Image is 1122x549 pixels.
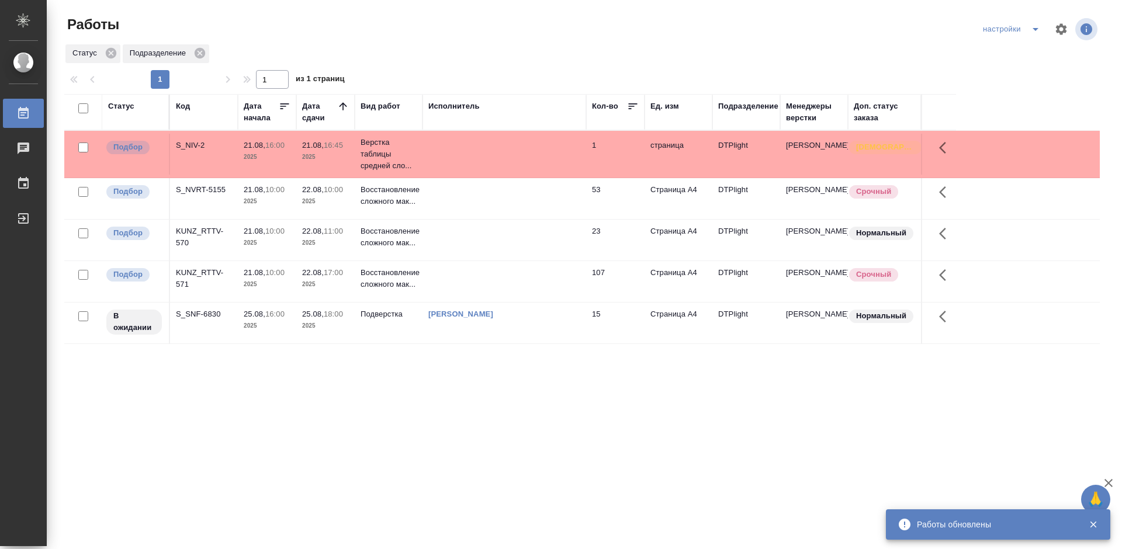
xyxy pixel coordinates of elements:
[105,184,163,200] div: Можно подбирать исполнителей
[176,308,232,320] div: S_SNF-6830
[932,178,960,206] button: Здесь прячутся важные кнопки
[176,225,232,249] div: KUNZ_RTTV-570
[265,227,285,235] p: 10:00
[302,227,324,235] p: 22.08,
[105,140,163,155] div: Можно подбирать исполнителей
[265,185,285,194] p: 10:00
[302,268,324,277] p: 22.08,
[856,186,891,197] p: Срочный
[856,141,915,153] p: [DEMOGRAPHIC_DATA]
[265,310,285,318] p: 16:00
[361,137,417,172] p: Верстка таблицы средней сло...
[108,100,134,112] div: Статус
[302,320,349,332] p: 2025
[712,220,780,260] td: DTPlight
[244,185,265,194] p: 21.08,
[244,268,265,277] p: 21.08,
[586,134,645,175] td: 1
[265,268,285,277] p: 10:00
[586,261,645,302] td: 107
[856,269,891,280] p: Срочный
[712,261,780,302] td: DTPlight
[586,178,645,219] td: 53
[856,227,906,239] p: Нормальный
[176,184,232,196] div: S_NVRT-5155
[361,308,417,320] p: Подверстка
[72,47,101,59] p: Статус
[113,269,143,280] p: Подбор
[712,303,780,343] td: DTPlight
[113,310,155,333] p: В ожидании
[645,303,712,343] td: Страница А4
[586,220,645,260] td: 23
[244,320,290,332] p: 2025
[244,227,265,235] p: 21.08,
[302,310,324,318] p: 25.08,
[176,267,232,290] div: KUNZ_RTTV-571
[302,185,324,194] p: 22.08,
[302,279,349,290] p: 2025
[176,140,232,151] div: S_NIV-2
[932,220,960,248] button: Здесь прячутся важные кнопки
[113,186,143,197] p: Подбор
[1081,519,1105,530] button: Закрыть
[244,237,290,249] p: 2025
[645,220,712,260] td: Страница А4
[786,308,842,320] p: [PERSON_NAME]
[64,15,119,34] span: Работы
[786,225,842,237] p: [PERSON_NAME]
[361,225,417,249] p: Восстановление сложного мак...
[361,267,417,290] p: Восстановление сложного мак...
[244,279,290,290] p: 2025
[113,141,143,153] p: Подбор
[123,44,209,63] div: Подразделение
[932,134,960,162] button: Здесь прячутся важные кнопки
[361,100,400,112] div: Вид работ
[786,184,842,196] p: [PERSON_NAME]
[324,185,343,194] p: 10:00
[786,140,842,151] p: [PERSON_NAME]
[244,141,265,150] p: 21.08,
[932,261,960,289] button: Здесь прячутся важные кнопки
[932,303,960,331] button: Здесь прячутся важные кнопки
[1075,18,1100,40] span: Посмотреть информацию
[428,310,493,318] a: [PERSON_NAME]
[302,100,337,124] div: Дата сдачи
[324,268,343,277] p: 17:00
[645,261,712,302] td: Страница А4
[113,227,143,239] p: Подбор
[586,303,645,343] td: 15
[712,178,780,219] td: DTPlight
[105,267,163,283] div: Можно подбирать исполнителей
[592,100,618,112] div: Кол-во
[324,227,343,235] p: 11:00
[244,310,265,318] p: 25.08,
[645,178,712,219] td: Страница А4
[786,267,842,279] p: [PERSON_NAME]
[1047,15,1075,43] span: Настроить таблицу
[105,225,163,241] div: Можно подбирать исполнителей
[302,151,349,163] p: 2025
[302,196,349,207] p: 2025
[718,100,778,112] div: Подразделение
[302,141,324,150] p: 21.08,
[105,308,163,336] div: Исполнитель назначен, приступать к работе пока рано
[244,196,290,207] p: 2025
[1086,487,1106,512] span: 🙏
[244,100,279,124] div: Дата начала
[856,310,906,322] p: Нормальный
[324,141,343,150] p: 16:45
[244,151,290,163] p: 2025
[176,100,190,112] div: Код
[302,237,349,249] p: 2025
[1081,485,1110,514] button: 🙏
[980,20,1047,39] div: split button
[645,134,712,175] td: страница
[712,134,780,175] td: DTPlight
[265,141,285,150] p: 16:00
[786,100,842,124] div: Менеджеры верстки
[854,100,915,124] div: Доп. статус заказа
[917,519,1071,530] div: Работы обновлены
[650,100,679,112] div: Ед. изм
[65,44,120,63] div: Статус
